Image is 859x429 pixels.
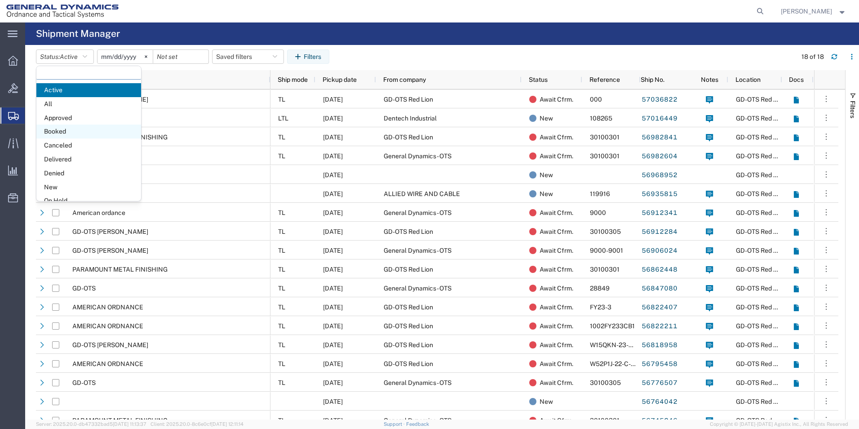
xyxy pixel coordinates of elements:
[641,414,678,428] a: 56745246
[323,417,343,424] span: 09/08/2025
[278,209,285,216] span: TL
[72,266,168,273] span: PARAMOUNT METAL FINISHING
[36,22,120,45] h4: Shipment Manager
[384,341,433,349] span: GD-OTS Red Lion
[323,96,343,103] span: 10/06/2025
[384,421,406,427] a: Support
[590,341,651,349] span: W15QKN-23-D-0035
[384,247,452,254] span: General Dynamics - OTS
[736,379,785,386] span: GD-OTS Red Lion
[540,90,573,109] span: Await Cfrm.
[590,417,620,424] span: 30100301
[384,322,433,330] span: GD-OTS Red Lion
[278,76,308,83] span: Ship mode
[211,421,244,427] span: [DATE] 12:11:14
[641,395,678,409] a: 56764042
[781,6,832,16] span: Perry Murray
[287,49,329,64] button: Filters
[72,209,125,216] span: American ordance
[384,266,433,273] span: GD-OTS Red Lion
[641,319,678,334] a: 56822211
[801,52,824,62] div: 18 of 18
[323,190,343,197] span: 09/25/2025
[278,228,285,235] span: TL
[36,194,141,208] span: On Hold
[72,304,143,311] span: AMERICAN ORDNANCE
[789,76,804,83] span: Docs
[72,322,143,330] span: AMERICAN ORDNANCE
[540,373,573,392] span: Await Cfrm.
[641,263,678,277] a: 56862448
[151,421,244,427] span: Client: 2025.20.0-8c6e0cf
[323,398,343,405] span: 09/09/2025
[36,49,94,64] button: Status:Active
[323,247,343,254] span: 09/23/2025
[736,209,785,216] span: GD-OTS Red Lion
[278,285,285,292] span: TL
[736,152,785,160] span: GD-OTS Red Lion
[540,203,573,222] span: Await Cfrm.
[529,76,548,83] span: Status
[212,49,284,64] button: Saved filters
[590,115,612,122] span: 108265
[540,317,573,335] span: Await Cfrm.
[36,125,141,139] span: Booked
[72,247,148,254] span: GD-OTS MARION
[710,420,848,428] span: Copyright © [DATE]-[DATE] Agistix Inc., All Rights Reserved
[323,360,343,367] span: 09/15/2025
[36,97,141,111] span: All
[641,357,678,371] a: 56795458
[735,76,761,83] span: Location
[641,93,678,107] a: 57036822
[278,96,285,103] span: TL
[849,101,856,118] span: Filters
[36,180,141,194] span: New
[736,304,785,311] span: GD-OTS Red Lion
[540,165,553,184] span: New
[323,134,343,141] span: 09/30/2025
[641,187,678,201] a: 56935815
[590,152,620,160] span: 30100301
[6,4,119,18] img: logo
[641,300,678,315] a: 56822407
[641,225,678,239] a: 56912284
[60,53,78,60] span: Active
[323,115,343,122] span: 10/06/2025
[590,285,610,292] span: 28849
[641,76,664,83] span: Ship No.
[540,128,573,147] span: Await Cfrm.
[384,360,433,367] span: GD-OTS Red Lion
[278,266,285,273] span: TL
[589,76,620,83] span: Reference
[590,360,646,367] span: W52P1J-22-C-0023
[323,379,343,386] span: 09/10/2025
[540,222,573,241] span: Await Cfrm.
[278,304,285,311] span: TL
[540,279,573,298] span: Await Cfrm.
[36,166,141,180] span: Denied
[384,228,433,235] span: GD-OTS Red Lion
[736,398,785,405] span: GD-OTS Red Lion
[323,76,357,83] span: Pickup date
[384,115,437,122] span: Dentech Industrial
[540,184,553,203] span: New
[590,247,623,254] span: 9000-9001
[278,152,285,160] span: TL
[540,354,573,373] span: Await Cfrm.
[384,304,433,311] span: GD-OTS Red Lion
[780,6,847,17] button: [PERSON_NAME]
[36,152,141,166] span: Delivered
[736,134,785,141] span: GD-OTS Red Lion
[736,285,785,292] span: GD-OTS Red Lion
[278,341,285,349] span: TL
[641,282,678,296] a: 56847080
[736,360,785,367] span: GD-OTS Red Lion
[540,298,573,317] span: Await Cfrm.
[590,266,620,273] span: 30100301
[383,76,426,83] span: From company
[736,322,785,330] span: GD-OTS Red Lion
[540,109,553,128] span: New
[72,417,168,424] span: PARAMOUNT METAL FINISHING
[736,190,785,197] span: GD-OTS Red Lion
[323,322,343,330] span: 09/16/2025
